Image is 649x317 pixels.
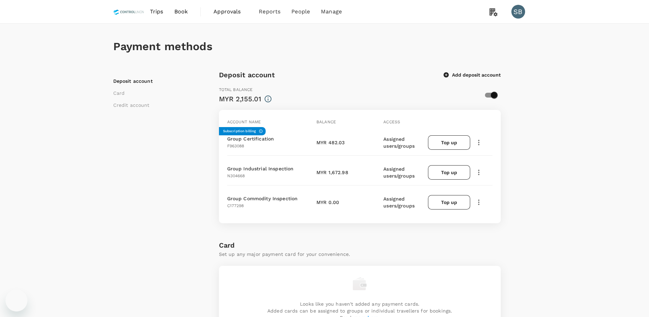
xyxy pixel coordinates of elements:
div: MYR 2,155.01 [219,93,262,104]
li: Card [113,90,199,97]
p: Group Commodity Inspection [227,195,298,202]
button: Top up [428,195,470,210]
p: Set up any major payment card for your convenience. [219,251,501,258]
span: Assigned users/groups [383,136,415,149]
span: Account name [227,120,261,124]
span: Book [174,8,188,16]
h6: Card [219,240,501,251]
h6: Subscription billing [223,128,256,134]
img: empty [353,277,367,291]
span: Total balance [219,87,253,92]
span: N304668 [227,173,245,178]
p: Group Certification [227,135,274,142]
span: Approvals [213,8,248,16]
button: Top up [428,165,470,180]
span: F963088 [227,144,244,148]
p: MYR 0.00 [316,199,339,206]
span: Trips [150,8,163,16]
iframe: Button to launch messaging window [5,290,27,312]
li: Deposit account [113,78,199,84]
button: Add deposit account [444,72,501,78]
p: MYR 482.03 [316,139,345,146]
span: Assigned users/groups [383,196,415,208]
span: C177298 [227,203,244,208]
div: SB [511,5,525,19]
p: Group Industrial Inspection [227,165,294,172]
button: Top up [428,135,470,150]
p: MYR 1,672.98 [316,169,348,176]
li: Credit account [113,102,199,109]
span: Manage [321,8,342,16]
span: People [291,8,310,16]
img: Control Union Malaysia Sdn. Bhd. [113,4,144,19]
span: Access [383,120,400,124]
span: Reports [259,8,280,16]
h6: Deposit account [219,69,275,80]
span: Assigned users/groups [383,166,415,179]
span: Balance [316,120,336,124]
h1: Payment methods [113,40,536,53]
